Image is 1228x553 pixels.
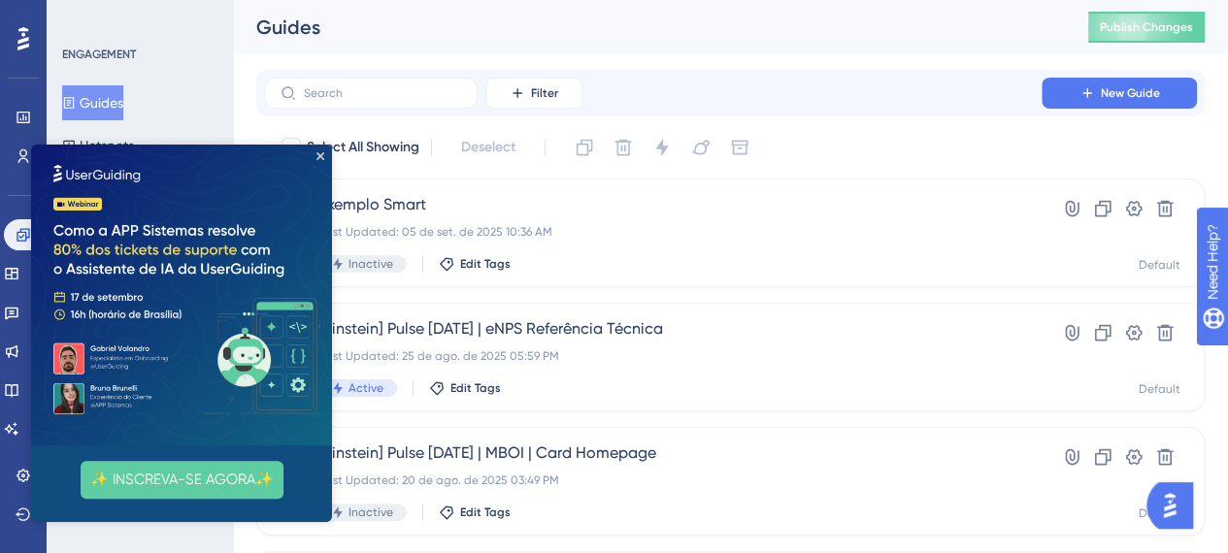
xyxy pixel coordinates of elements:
[62,85,123,120] button: Guides
[348,380,383,396] span: Active
[50,316,252,354] button: ✨ INSCREVA-SE AGORA✨
[256,14,1040,41] div: Guides
[319,348,986,364] div: Last Updated: 25 de ago. de 2025 05:59 PM
[319,317,986,341] span: [Einstein] Pulse [DATE] | eNPS Referência Técnica
[439,256,511,272] button: Edit Tags
[460,504,511,520] span: Edit Tags
[348,256,393,272] span: Inactive
[460,256,511,272] span: Edit Tags
[319,472,986,488] div: Last Updated: 20 de ago. de 2025 03:49 PM
[461,136,515,159] span: Deselect
[319,224,986,240] div: Last Updated: 05 de set. de 2025 10:36 AM
[285,8,293,16] div: Close Preview
[62,47,136,62] div: ENGAGEMENT
[1101,85,1160,101] span: New Guide
[1139,381,1180,397] div: Default
[62,128,134,163] button: Hotspots
[531,85,558,101] span: Filter
[1146,476,1205,535] iframe: UserGuiding AI Assistant Launcher
[1042,78,1197,109] button: New Guide
[444,130,533,165] button: Deselect
[348,504,393,520] span: Inactive
[319,193,986,216] span: Exemplo Smart
[485,78,582,109] button: Filter
[1088,12,1205,43] button: Publish Changes
[319,441,986,465] span: [Einstein] Pulse [DATE] | MBOI | Card Homepage
[439,504,511,520] button: Edit Tags
[46,5,121,28] span: Need Help?
[1139,505,1180,521] div: Default
[304,86,461,100] input: Search
[1100,19,1193,35] span: Publish Changes
[307,136,419,159] span: Select All Showing
[429,380,501,396] button: Edit Tags
[1139,257,1180,273] div: Default
[450,380,501,396] span: Edit Tags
